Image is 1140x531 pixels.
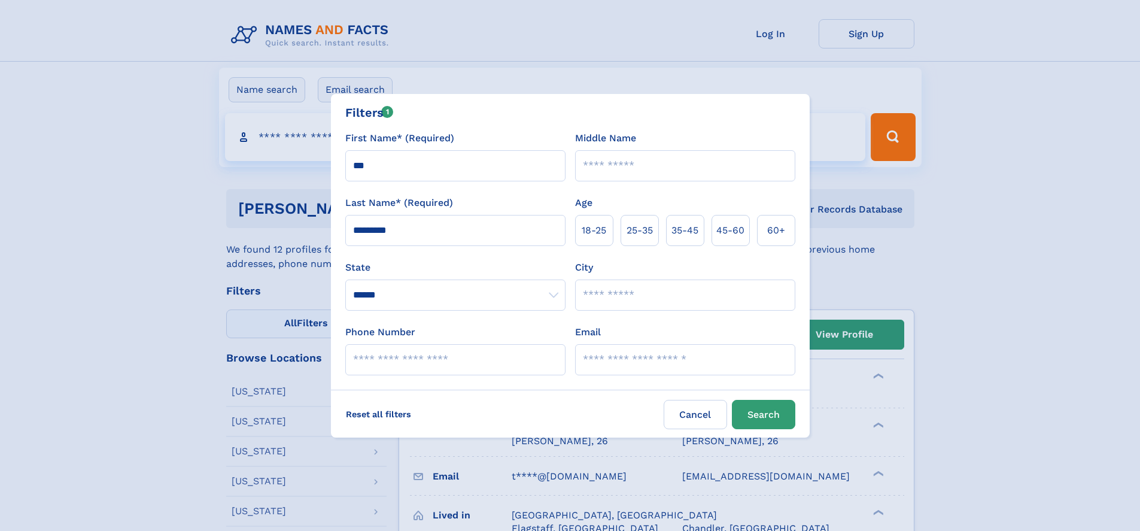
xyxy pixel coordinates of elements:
label: Age [575,196,592,210]
label: State [345,260,566,275]
span: 60+ [767,223,785,238]
button: Search [732,400,795,429]
div: Filters [345,104,394,122]
label: Email [575,325,601,339]
span: 18‑25 [582,223,606,238]
label: Cancel [664,400,727,429]
label: First Name* (Required) [345,131,454,145]
label: Last Name* (Required) [345,196,453,210]
label: Middle Name [575,131,636,145]
label: City [575,260,593,275]
label: Phone Number [345,325,415,339]
span: 35‑45 [671,223,698,238]
span: 25‑35 [627,223,653,238]
label: Reset all filters [338,400,419,429]
span: 45‑60 [716,223,744,238]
